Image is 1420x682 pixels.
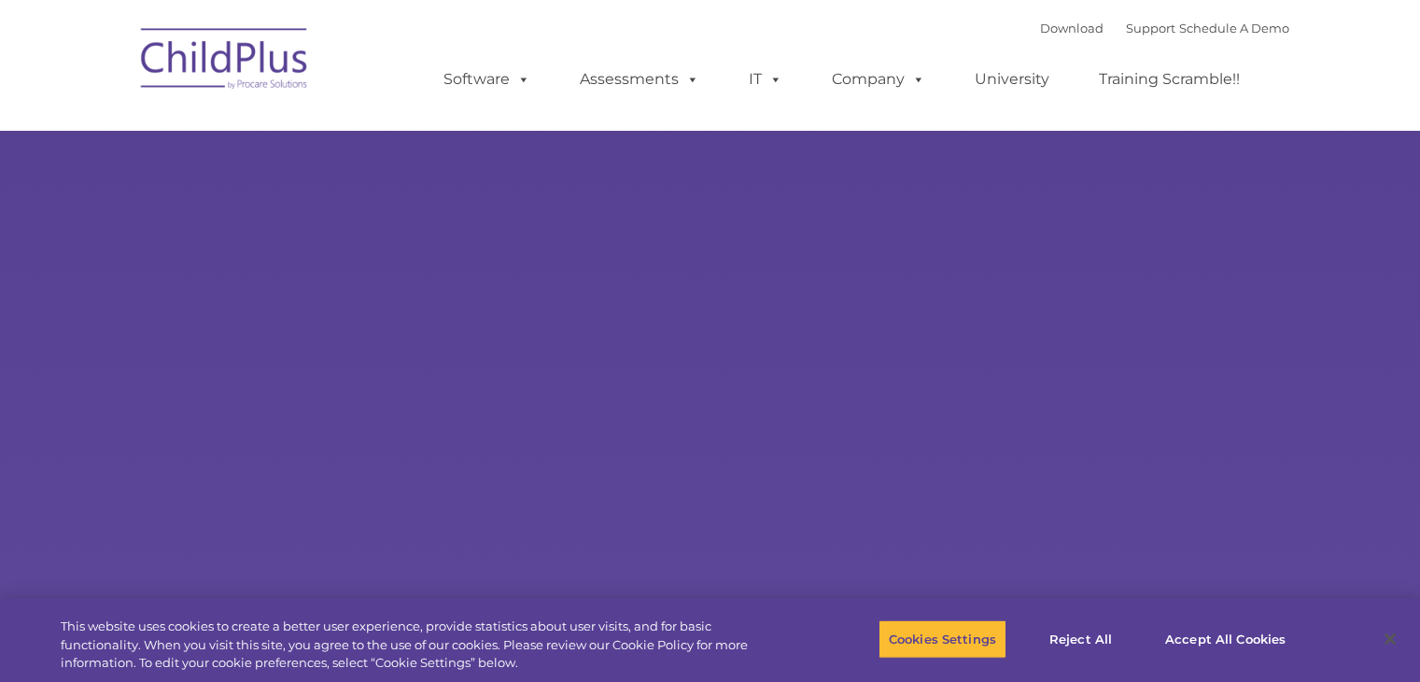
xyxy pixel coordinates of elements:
a: Schedule A Demo [1179,21,1289,36]
button: Cookies Settings [879,619,1006,659]
img: ChildPlus by Procare Solutions [132,15,318,108]
button: Accept All Cookies [1155,619,1296,659]
a: Training Scramble!! [1080,61,1258,98]
a: Download [1040,21,1104,36]
font: | [1040,21,1289,36]
a: University [956,61,1068,98]
a: Software [425,61,549,98]
a: Company [813,61,944,98]
a: IT [730,61,801,98]
a: Support [1126,21,1175,36]
a: Assessments [561,61,718,98]
div: This website uses cookies to create a better user experience, provide statistics about user visit... [61,618,781,673]
button: Reject All [1022,619,1139,659]
button: Close [1370,618,1411,660]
